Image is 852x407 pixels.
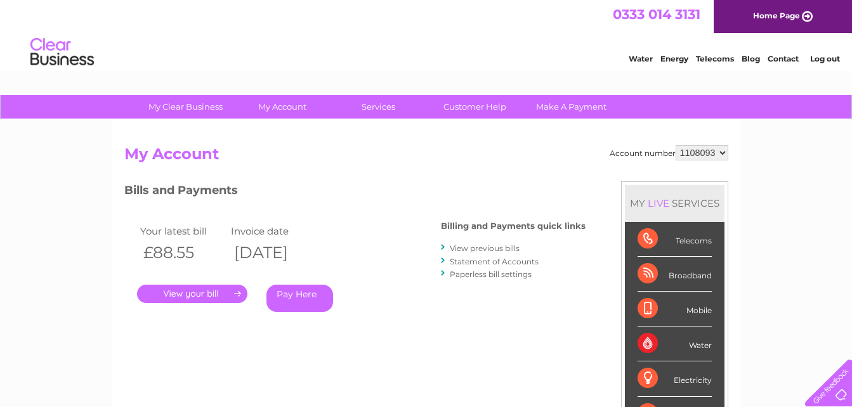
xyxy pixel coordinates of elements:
div: Electricity [638,361,712,396]
a: Telecoms [696,54,734,63]
h3: Bills and Payments [124,181,586,203]
a: Contact [768,54,799,63]
td: Invoice date [228,223,319,240]
div: Telecoms [638,222,712,257]
a: Energy [660,54,688,63]
a: View previous bills [450,243,520,253]
div: Water [638,326,712,361]
td: Your latest bill [137,223,228,240]
div: Account number [610,145,728,160]
a: Pay Here [266,285,333,312]
h4: Billing and Payments quick links [441,221,586,231]
a: Water [629,54,653,63]
a: Customer Help [423,95,527,119]
a: Log out [810,54,840,63]
div: Clear Business is a trading name of Verastar Limited (registered in [GEOGRAPHIC_DATA] No. 3667643... [127,7,726,61]
div: LIVE [645,197,672,209]
a: . [137,285,247,303]
h2: My Account [124,145,728,169]
a: My Account [230,95,334,119]
a: 0333 014 3131 [613,6,700,22]
img: logo.png [30,33,95,72]
a: Paperless bill settings [450,269,532,279]
div: MY SERVICES [625,185,724,221]
div: Mobile [638,292,712,326]
div: Broadband [638,257,712,292]
a: Make A Payment [519,95,624,119]
a: Services [326,95,431,119]
a: Statement of Accounts [450,257,539,266]
a: Blog [742,54,760,63]
th: [DATE] [228,240,319,266]
a: My Clear Business [133,95,238,119]
th: £88.55 [137,240,228,266]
